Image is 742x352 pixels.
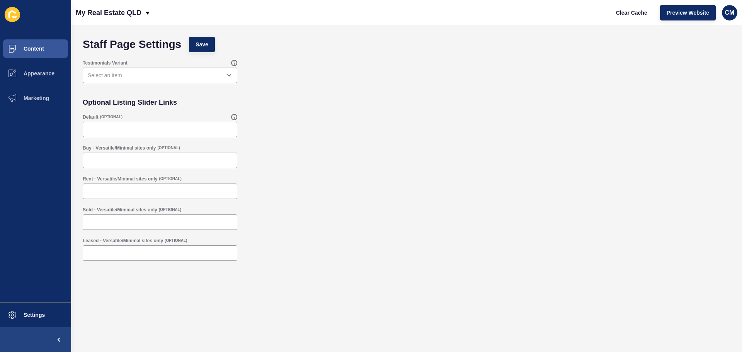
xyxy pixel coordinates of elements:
span: (OPTIONAL) [100,114,123,120]
span: Preview Website [667,9,709,17]
p: My Real Estate QLD [76,3,141,22]
span: (OPTIONAL) [159,207,181,213]
span: Clear Cache [616,9,647,17]
button: Preview Website [660,5,716,20]
span: (OPTIONAL) [157,145,180,151]
span: CM [725,9,735,17]
span: Save [196,41,208,48]
h2: Optional Listing Slider Links [83,99,177,106]
h1: Staff Page Settings [83,41,181,48]
label: Leased - Versatile/Minimal sites only [83,238,163,244]
label: Buy - Versatile/Minimal sites only [83,145,156,151]
label: Rent - Versatile/Minimal sites only [83,176,157,182]
label: Default [83,114,99,120]
span: (OPTIONAL) [159,176,181,182]
label: Sold - Versatile/Minimal sites only [83,207,157,213]
button: Save [189,37,215,52]
div: open menu [83,68,237,83]
button: Clear Cache [609,5,654,20]
label: Testimonials Variant [83,60,128,66]
span: (OPTIONAL) [165,238,187,243]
